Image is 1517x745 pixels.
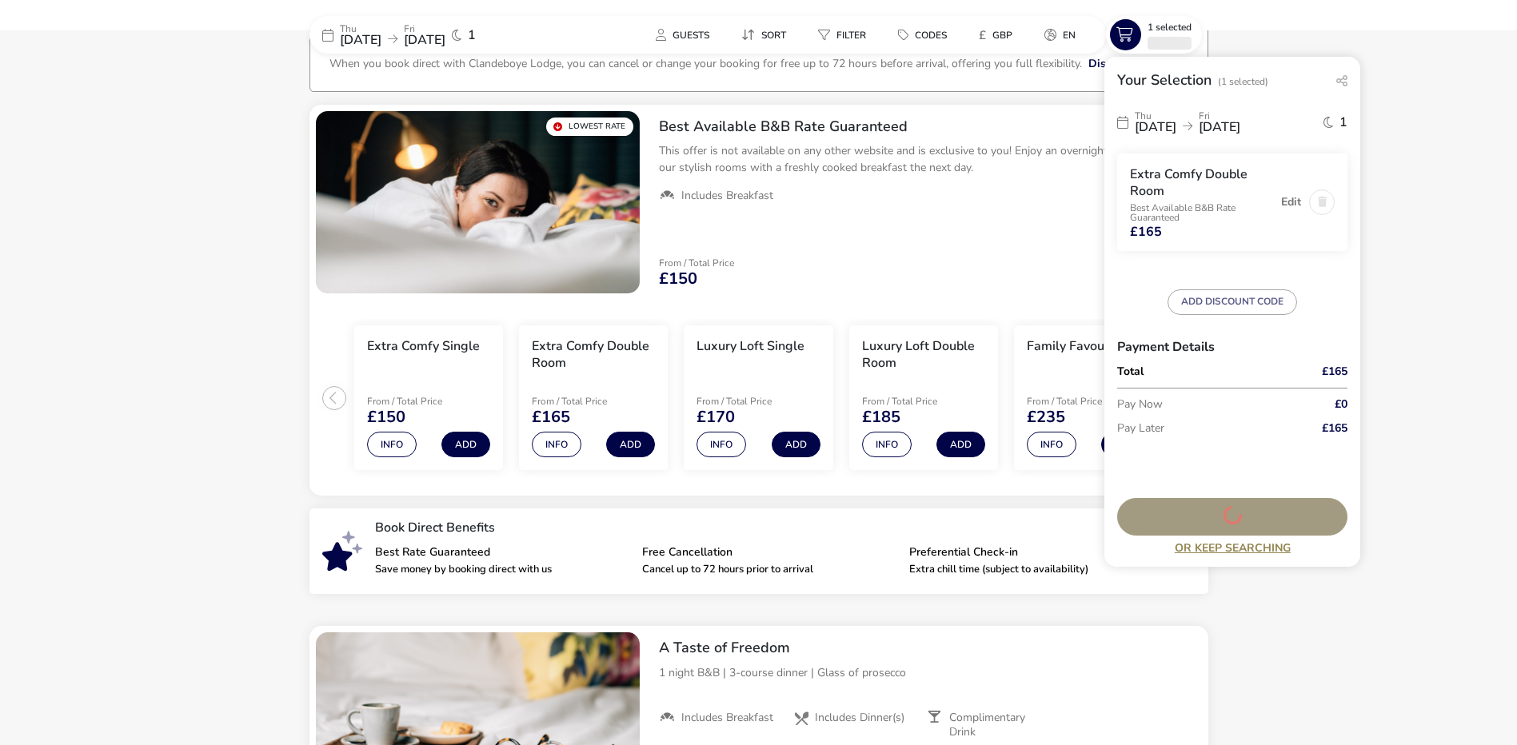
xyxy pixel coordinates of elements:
span: Includes Breakfast [681,189,773,203]
span: £185 [862,409,900,425]
naf-pibe-menu-bar-item: Guests [643,23,729,46]
p: From / Total Price [697,396,810,406]
p: Best Available B&B Rate Guaranteed [1130,203,1273,222]
button: Guests [643,23,722,46]
span: en [1063,29,1076,42]
button: Add [936,432,985,457]
button: Info [697,432,746,457]
span: (1 Selected) [1218,75,1268,88]
p: Thu [340,24,381,34]
span: Includes Breakfast [681,711,773,725]
button: Filter [805,23,879,46]
h3: Luxury Loft Single [697,338,804,355]
div: Best Available B&B Rate GuaranteedThis offer is not available on any other website and is exclusi... [646,105,1208,217]
p: This offer is not available on any other website and is exclusive to you! Enjoy an overnight stay... [659,142,1196,176]
span: Sort [761,29,786,42]
i: £ [979,27,986,43]
button: en [1032,23,1088,46]
a: Or Keep Searching [1117,542,1347,554]
span: £170 [697,409,735,425]
button: Add [441,432,490,457]
swiper-slide: 1 / 1 [316,111,640,293]
p: From / Total Price [862,396,976,406]
span: [DATE] [404,31,445,49]
div: Lowest Rate [546,118,633,136]
span: £150 [659,271,697,287]
span: £165 [1322,366,1347,377]
span: 1 Selected [1148,21,1192,34]
naf-pibe-menu-bar-item: en [1032,23,1095,46]
swiper-slide: 5 / 8 [1006,319,1171,477]
p: Pay Later [1117,416,1301,440]
div: Thu[DATE]Fri[DATE]1 [309,16,549,54]
p: Pay Now [1117,392,1301,416]
p: Thu [1135,111,1176,121]
naf-pibe-menu-bar-item: 1 Selected [1106,16,1208,54]
p: Fri [1199,111,1240,121]
span: £0 [1335,399,1347,410]
button: £GBP [966,23,1025,46]
h3: Extra Comfy Double Room [1130,166,1273,200]
button: ADD DISCOUNT CODE [1168,289,1297,315]
button: Edit [1281,196,1301,208]
span: 1 [468,29,476,42]
p: From / Total Price [532,396,645,406]
h2: Your Selection [1117,70,1212,90]
p: Free Cancellation [642,547,896,558]
p: Preferential Check-in [909,547,1164,558]
naf-pibe-menu-bar-item: £GBP [966,23,1032,46]
span: £165 [1130,225,1162,238]
button: Add [1101,432,1150,457]
h2: A Taste of Freedom [659,639,1196,657]
button: Codes [885,23,960,46]
span: Guests [673,29,709,42]
p: 1 night B&B | 3-course dinner | Glass of prosecco [659,664,1196,681]
p: Fri [404,24,445,34]
p: Best Rate Guaranteed [375,547,629,558]
span: Includes Dinner(s) [815,711,904,725]
h3: Extra Comfy Single [367,338,480,355]
h3: Family Favourite [1027,338,1124,355]
p: Save money by booking direct with us [375,564,629,575]
swiper-slide: 1 / 8 [346,319,511,477]
swiper-slide: 4 / 8 [841,319,1006,477]
button: Sort [729,23,799,46]
p: Cancel up to 72 hours prior to arrival [642,564,896,575]
span: Complimentary Drink [949,711,1048,739]
span: [DATE] [1199,118,1240,136]
h3: Payment Details [1117,328,1347,366]
h3: Luxury Loft Double Room [862,338,985,372]
p: From / Total Price [1027,396,1140,406]
h2: Best Available B&B Rate Guaranteed [659,118,1196,136]
p: Book Direct Benefits [375,521,1176,534]
p: From / Total Price [367,396,481,406]
naf-pibe-menu-bar-item: Filter [805,23,885,46]
button: Add [772,432,820,457]
span: Codes [915,29,947,42]
naf-pibe-menu-bar-item: Sort [729,23,805,46]
span: £165 [1322,423,1347,434]
span: £150 [367,409,405,425]
span: Filter [836,29,866,42]
span: £165 [532,409,570,425]
button: 1 Selected [1106,16,1202,54]
span: [DATE] [1135,118,1176,136]
h3: Extra Comfy Double Room [532,338,655,372]
swiper-slide: 3 / 8 [676,319,840,477]
button: Info [862,432,912,457]
button: Info [367,432,417,457]
swiper-slide: 2 / 8 [511,319,676,477]
p: When you book direct with Clandeboye Lodge, you can cancel or change your booking for free up to ... [329,56,1082,71]
span: 1 [1339,116,1347,129]
naf-pibe-menu-bar-item: Codes [885,23,966,46]
button: Dismiss [1088,55,1130,72]
div: Thu[DATE]Fri[DATE]1 [1117,103,1347,141]
span: [DATE] [340,31,381,49]
button: Add [606,432,655,457]
p: From / Total Price [659,258,734,268]
span: GBP [992,29,1012,42]
p: Total [1117,366,1301,377]
button: Info [1027,432,1076,457]
button: Info [532,432,581,457]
